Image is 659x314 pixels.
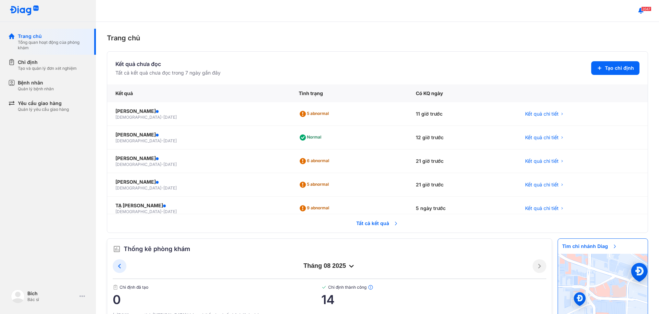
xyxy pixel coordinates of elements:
div: Quản lý bệnh nhân [18,86,54,92]
img: info.7e716105.svg [368,285,373,290]
div: 12 giờ trước [408,126,517,149]
div: Chỉ định [18,59,77,66]
span: 0 [113,293,321,306]
span: Kết quả chi tiết [525,205,559,212]
div: Bác sĩ [27,297,77,302]
span: Kết quả chi tiết [525,181,559,188]
div: Trang chủ [18,33,88,40]
div: TẠ [PERSON_NAME] [115,202,282,209]
div: 5 abnormal [299,179,332,190]
span: Chỉ định thành công [321,285,546,290]
div: Bích [27,290,77,297]
div: Kết quả [107,84,290,102]
span: [DATE] [163,185,177,191]
div: Tạo và quản lý đơn xét nghiệm [18,66,77,71]
span: Tạo chỉ định [605,65,634,71]
span: - [161,185,163,191]
img: order.5a6da16c.svg [113,245,121,253]
span: [DATE] [163,138,177,143]
div: Yêu cầu giao hàng [18,100,69,107]
span: Tất cả kết quả [352,216,403,231]
span: Kết quả chi tiết [525,110,559,117]
span: [DEMOGRAPHIC_DATA] [115,115,161,120]
div: [PERSON_NAME] [115,108,282,115]
div: Tất cả kết quả chưa đọc trong 7 ngày gần đây [115,69,221,76]
div: 9 abnormal [299,203,332,214]
img: logo [11,289,25,303]
div: 5 abnormal [299,108,332,119]
div: [PERSON_NAME] [115,131,282,138]
span: [DATE] [163,209,177,214]
img: checked-green.01cc79e0.svg [321,285,327,290]
span: Thống kê phòng khám [124,244,190,254]
div: [PERSON_NAME] [115,179,282,185]
div: Tình trạng [290,84,408,102]
div: 21 giờ trước [408,173,517,197]
div: Bệnh nhân [18,79,54,86]
div: 11 giờ trước [408,102,517,126]
span: Kết quả chi tiết [525,158,559,165]
span: - [161,162,163,167]
span: - [161,209,163,214]
img: document.50c4cfd0.svg [113,285,118,290]
div: 21 giờ trước [408,149,517,173]
span: [DATE] [163,162,177,167]
div: Kết quả chưa đọc [115,60,221,68]
button: Tạo chỉ định [591,61,639,75]
div: Có KQ ngày [408,84,517,102]
span: [DEMOGRAPHIC_DATA] [115,138,161,143]
span: - [161,115,163,120]
span: 2047 [641,6,651,11]
span: [DEMOGRAPHIC_DATA] [115,162,161,167]
div: Tổng quan hoạt động của phòng khám [18,40,88,51]
span: 14 [321,293,546,306]
div: 6 abnormal [299,156,332,167]
div: [PERSON_NAME] [115,155,282,162]
div: tháng 08 2025 [126,262,533,270]
span: [DEMOGRAPHIC_DATA] [115,209,161,214]
div: Normal [299,132,324,143]
span: - [161,138,163,143]
span: Kết quả chi tiết [525,134,559,141]
span: [DEMOGRAPHIC_DATA] [115,185,161,191]
div: 5 ngày trước [408,197,517,220]
span: [DATE] [163,115,177,120]
div: Trang chủ [107,33,648,43]
div: Quản lý yêu cầu giao hàng [18,107,69,112]
span: Chỉ định đã tạo [113,285,321,290]
img: logo [10,5,39,16]
span: Tìm chi nhánh Diag [558,239,622,254]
